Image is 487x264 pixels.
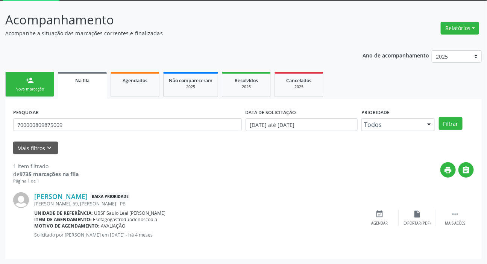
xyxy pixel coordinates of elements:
b: Motivo de agendamento: [34,223,100,229]
p: Ano de acompanhamento [363,50,429,60]
div: Página 1 de 1 [13,178,79,184]
i:  [451,210,459,218]
i: insert_drive_file [413,210,422,218]
button:  [458,162,474,178]
button: print [440,162,456,178]
div: [PERSON_NAME], 59, [PERSON_NAME] - PB [34,201,361,207]
div: de [13,170,79,178]
span: Cancelados [287,77,312,84]
strong: 9735 marcações na fila [20,170,79,178]
span: Não compareceram [169,77,212,84]
i: event_available [376,210,384,218]
div: 2025 [280,84,318,90]
div: 1 item filtrado [13,162,79,170]
button: Filtrar [439,117,463,130]
span: Resolvidos [235,77,258,84]
p: Solicitado por [PERSON_NAME] em [DATE] - há 4 meses [34,232,361,238]
p: Acompanhe a situação das marcações correntes e finalizadas [5,29,339,37]
div: Exportar (PDF) [404,221,431,226]
div: Nova marcação [11,86,49,92]
img: img [13,192,29,208]
span: Na fila [75,77,90,84]
span: AVALIAÇÃO [101,223,126,229]
input: Nome, CNS [13,118,242,131]
i: keyboard_arrow_down [46,144,54,152]
div: Mais ações [445,221,465,226]
label: Prioridade [361,107,390,118]
div: 2025 [169,84,212,90]
b: Unidade de referência: [34,210,93,216]
span: Agendados [123,77,147,84]
button: Relatórios [441,22,479,35]
label: PESQUISAR [13,107,39,118]
span: UBSF Saulo Leal [PERSON_NAME] [94,210,166,216]
a: [PERSON_NAME] [34,192,88,201]
div: Agendar [372,221,388,226]
div: 2025 [228,84,265,90]
span: Baixa Prioridade [90,193,130,201]
span: Todos [364,121,420,128]
i:  [462,166,470,174]
button: Mais filtroskeyboard_arrow_down [13,142,58,155]
input: Selecione um intervalo [246,118,358,131]
i: print [444,166,452,174]
p: Acompanhamento [5,11,339,29]
span: Esofagogastroduodenoscopia [93,216,158,223]
div: person_add [26,76,34,84]
label: DATA DE SOLICITAÇÃO [246,107,296,118]
b: Item de agendamento: [34,216,92,223]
